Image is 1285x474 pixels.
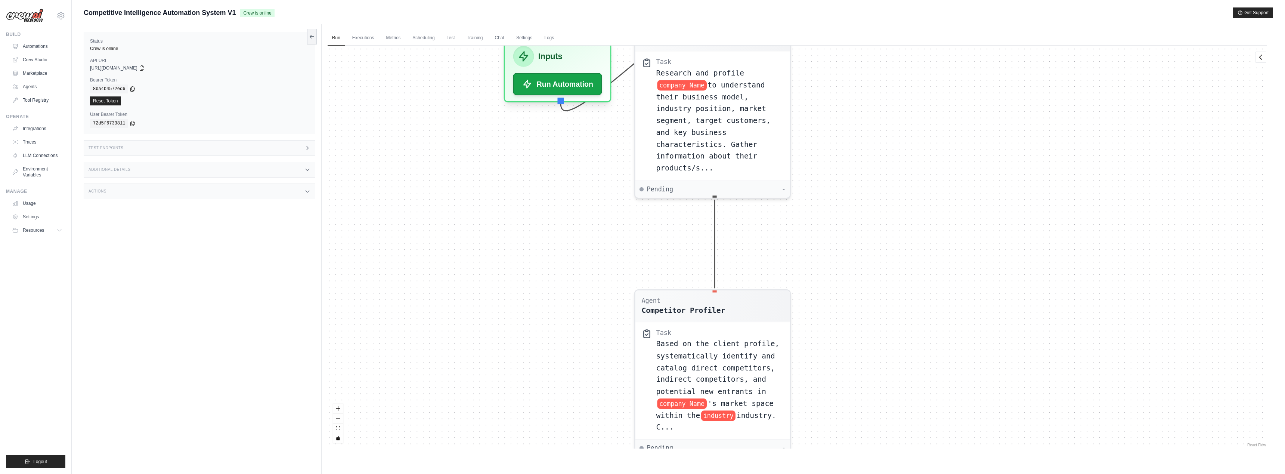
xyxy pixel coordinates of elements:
a: Crew Studio [9,54,65,66]
a: Usage [9,197,65,209]
code: 72d5f6733811 [90,119,128,128]
a: LLM Connections [9,150,65,161]
div: Competitor Profiler [641,305,725,316]
div: - [782,444,786,452]
a: Marketplace [9,67,65,79]
h3: Additional Details [89,167,130,172]
span: Pending [647,444,673,452]
span: Research and profile [656,69,744,77]
a: Training [462,30,487,46]
span: industry. C... [656,411,776,431]
a: Environment Variables [9,163,65,181]
code: 8ba4b4572ed6 [90,84,128,93]
g: Edge from inputsNode to 413d24bf57ee45b46e4aeeb0b97f84fa [561,11,715,111]
div: TaskResearch and profilecompany Nameto understand their business model, industry position, market... [634,18,791,198]
label: Bearer Token [90,77,309,83]
button: Resources [9,224,65,236]
span: Crew is online [240,9,274,17]
a: Executions [348,30,379,46]
span: Pending [647,185,673,193]
button: Logout [6,455,65,468]
img: Logo [6,9,43,23]
h3: Actions [89,189,106,194]
button: fit view [333,424,343,433]
a: Scheduling [408,30,439,46]
a: Settings [512,30,537,46]
div: Operate [6,114,65,120]
a: Automations [9,40,65,52]
a: Test [442,30,459,46]
button: toggle interactivity [333,433,343,443]
span: Competitive Intelligence Automation System V1 [84,7,236,18]
span: industry [701,410,736,421]
a: Reset Token [90,96,121,105]
a: Tool Registry [9,94,65,106]
a: Settings [9,211,65,223]
button: zoom out [333,414,343,424]
div: Based on the client profile, systematically identify and catalog direct competitors, indirect com... [656,338,783,433]
h3: Inputs [538,50,562,63]
button: Get Support [1233,7,1273,18]
a: React Flow attribution [1247,443,1266,447]
span: Based on the client profile, systematically identify and catalog direct competitors, indirect com... [656,339,779,395]
button: zoom in [333,404,343,414]
div: Crew is online [90,46,309,52]
div: Build [6,31,65,37]
h3: Test Endpoints [89,146,124,150]
span: [URL][DOMAIN_NAME] [90,65,137,71]
div: AgentCompetitor ProfilerTaskBased on the client profile, systematically identify and catalog dire... [634,289,791,458]
div: InputsRun Automation [504,39,611,102]
a: Traces [9,136,65,148]
span: company Name [657,80,706,90]
label: User Bearer Token [90,111,309,117]
label: API URL [90,58,309,64]
div: Task [656,329,671,337]
a: Metrics [382,30,405,46]
div: React Flow controls [333,404,343,443]
a: Chat [490,30,509,46]
span: to understand their business model, industry position, market segment, target customers, and key ... [656,80,770,172]
a: Integrations [9,123,65,135]
div: - [782,185,786,193]
div: Task [656,58,671,66]
a: Agents [9,81,65,93]
div: Research and profile {company Name} to understand their business model, industry position, market... [656,67,783,174]
button: Run Automation [513,73,602,95]
span: Logout [33,459,47,465]
label: Status [90,38,309,44]
a: Run [328,30,345,46]
span: company Name [657,398,706,409]
a: Logs [540,30,558,46]
div: Agent [641,297,725,305]
div: Manage [6,188,65,194]
span: 's market space within the [656,399,774,419]
span: Resources [23,227,44,233]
